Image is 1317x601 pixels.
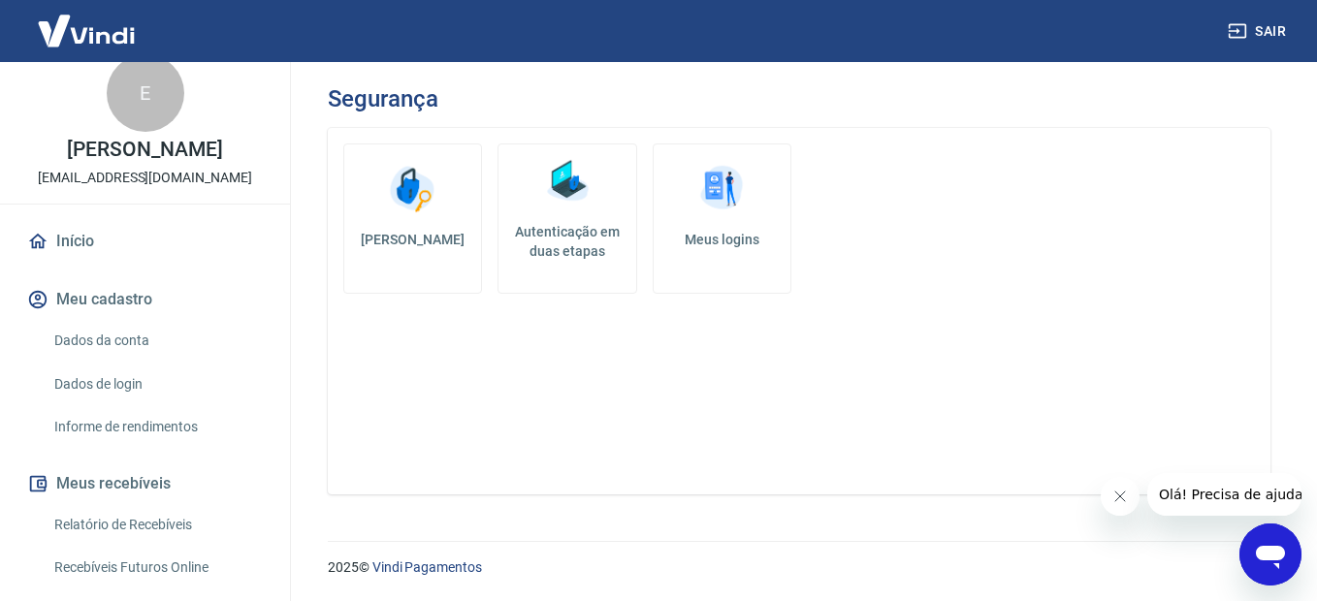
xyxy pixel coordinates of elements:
[360,230,466,249] h5: [PERSON_NAME]
[47,364,267,404] a: Dados de login
[498,143,636,294] a: Autenticação em duas etapas
[67,140,222,160] p: [PERSON_NAME]
[47,548,267,587] a: Recebíveis Futuros Online
[23,462,267,505] button: Meus recebíveis
[1224,14,1294,49] button: Sair
[669,230,775,249] h5: Meus logins
[538,152,596,210] img: Autenticação em duas etapas
[653,143,791,294] a: Meus logins
[23,220,267,263] a: Início
[23,1,149,60] img: Vindi
[1239,523,1301,585] iframe: Botão para abrir a janela de mensagens
[12,14,163,29] span: Olá! Precisa de ajuda?
[384,160,442,218] img: Alterar senha
[1147,473,1301,516] iframe: Mensagem da empresa
[692,160,751,218] img: Meus logins
[372,559,482,575] a: Vindi Pagamentos
[343,143,482,294] a: [PERSON_NAME]
[23,278,267,321] button: Meu cadastro
[47,407,267,447] a: Informe de rendimentos
[47,505,267,545] a: Relatório de Recebíveis
[47,321,267,361] a: Dados da conta
[1101,477,1140,516] iframe: Fechar mensagem
[107,54,184,132] div: E
[506,222,627,261] h5: Autenticação em duas etapas
[328,557,1270,578] p: 2025 ©
[38,168,252,188] p: [EMAIL_ADDRESS][DOMAIN_NAME]
[328,85,437,112] h3: Segurança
